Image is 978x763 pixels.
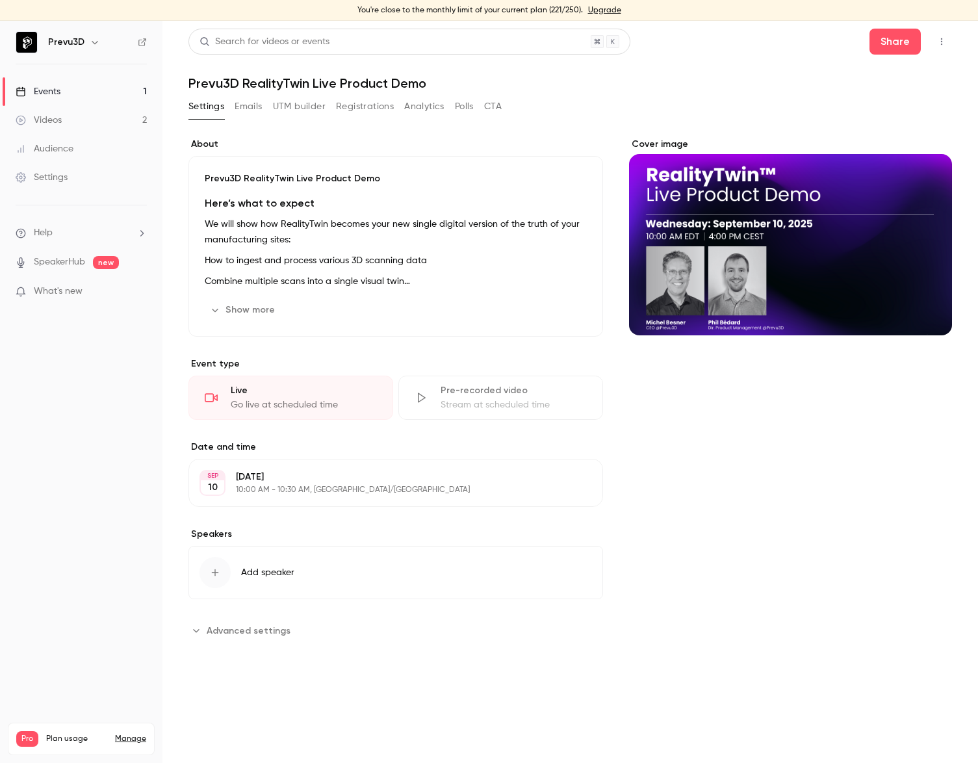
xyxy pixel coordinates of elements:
[629,138,952,151] label: Cover image
[208,481,218,494] p: 10
[398,376,603,420] div: Pre-recorded videoStream at scheduled time
[48,36,84,49] h6: Prevu3D
[455,96,474,117] button: Polls
[34,285,83,298] span: What's new
[205,274,587,289] p: Combine multiple scans into a single visual twin
[205,216,587,248] p: We will show how RealityTwin becomes your new single digital version of the truth of your manufac...
[188,620,298,641] button: Advanced settings
[205,172,587,185] p: Prevu3D RealityTwin Live Product Demo
[199,35,329,49] div: Search for videos or events
[441,384,587,397] div: Pre-recorded video
[16,32,37,53] img: Prevu3D
[188,546,603,599] button: Add speaker
[441,398,587,411] div: Stream at scheduled time
[241,566,294,579] span: Add speaker
[16,171,68,184] div: Settings
[16,142,73,155] div: Audience
[207,624,290,638] span: Advanced settings
[236,485,534,495] p: 10:00 AM - 10:30 AM, [GEOGRAPHIC_DATA]/[GEOGRAPHIC_DATA]
[869,29,921,55] button: Share
[188,357,603,370] p: Event type
[34,255,85,269] a: SpeakerHub
[16,226,147,240] li: help-dropdown-opener
[231,384,377,397] div: Live
[16,85,60,98] div: Events
[188,620,603,641] section: Advanced settings
[588,5,621,16] a: Upgrade
[188,376,393,420] div: LiveGo live at scheduled time
[236,471,534,484] p: [DATE]
[201,471,224,480] div: SEP
[404,96,444,117] button: Analytics
[231,398,377,411] div: Go live at scheduled time
[188,138,603,151] label: About
[205,253,587,268] p: How to ingest and process various 3D scanning data
[205,196,587,211] h3: Here’s what to expect
[205,300,283,320] button: Show more
[34,226,53,240] span: Help
[188,441,603,454] label: Date and time
[16,731,38,747] span: Pro
[188,96,224,117] button: Settings
[336,96,394,117] button: Registrations
[629,138,952,335] section: Cover image
[46,734,107,744] span: Plan usage
[188,75,952,91] h1: Prevu3D RealityTwin Live Product Demo
[16,114,62,127] div: Videos
[188,528,603,541] label: Speakers
[115,734,146,744] a: Manage
[273,96,326,117] button: UTM builder
[93,256,119,269] span: new
[484,96,502,117] button: CTA
[235,96,262,117] button: Emails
